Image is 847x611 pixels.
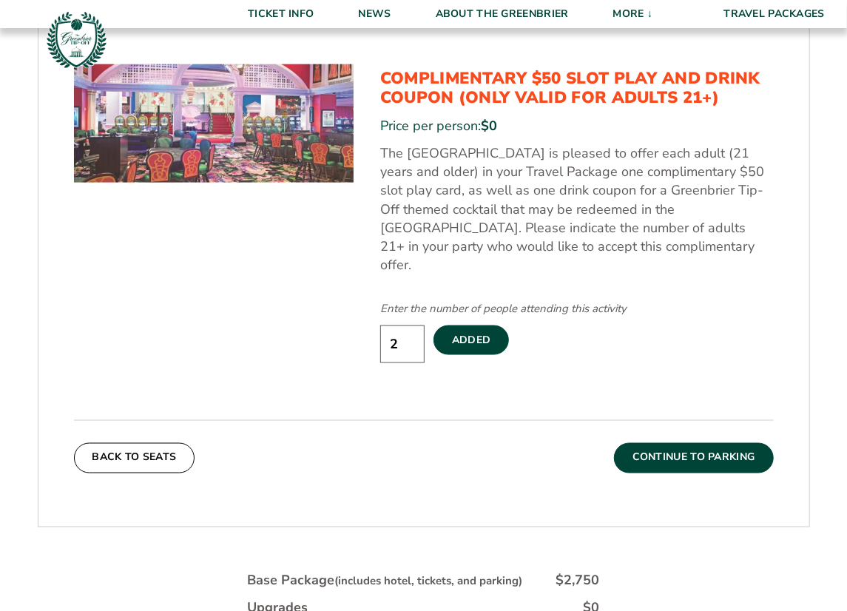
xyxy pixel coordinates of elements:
[380,117,774,135] div: Price per person:
[74,443,195,473] button: Back To Seats
[614,443,774,473] button: Continue To Parking
[248,572,523,590] div: Base Package
[44,7,109,72] img: Greenbrier Tip-Off
[335,574,523,589] small: (includes hotel, tickets, and parking)
[481,117,497,135] span: $0
[556,572,600,590] div: $2,750
[380,144,774,274] p: The [GEOGRAPHIC_DATA] is pleased to offer each adult (21 years and older) in your Travel Package ...
[380,301,774,317] div: Enter the number of people attending this activity
[433,325,510,355] label: Added
[380,69,774,108] h3: Complimentary $50 Slot Play and Drink Coupon (Only Valid for Adults 21+)
[74,64,354,183] img: Complimentary $50 Slot Play and Drink Coupon (Only Valid for Adults 21+)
